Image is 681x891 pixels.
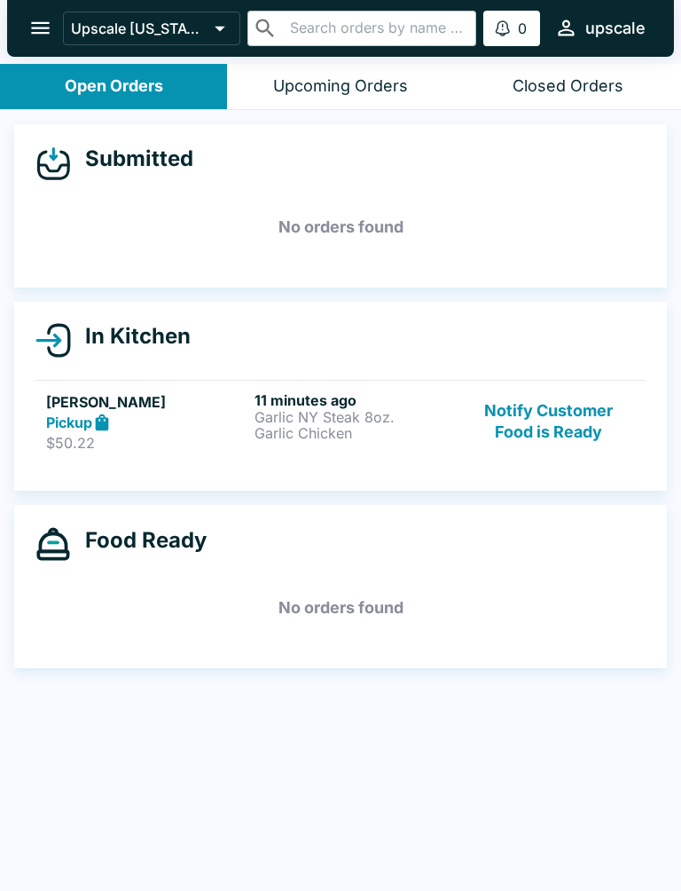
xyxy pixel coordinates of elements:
[585,18,646,39] div: upscale
[35,380,646,463] a: [PERSON_NAME]Pickup$50.2211 minutes agoGarlic NY Steak 8oz.Garlic ChickenNotify Customer Food is ...
[35,195,646,259] h5: No orders found
[46,434,247,452] p: $50.22
[46,414,92,431] strong: Pickup
[71,323,191,350] h4: In Kitchen
[46,391,247,413] h5: [PERSON_NAME]
[18,5,63,51] button: open drawer
[63,12,240,45] button: Upscale [US_STATE]
[71,20,207,37] p: Upscale [US_STATE]
[254,391,456,409] h6: 11 minutes ago
[71,146,193,172] h4: Submitted
[547,9,653,47] button: upscale
[65,76,163,97] div: Open Orders
[254,425,456,441] p: Garlic Chicken
[513,76,623,97] div: Closed Orders
[518,20,527,37] p: 0
[285,16,468,41] input: Search orders by name or phone number
[254,409,456,425] p: Garlic NY Steak 8oz.
[35,576,646,640] h5: No orders found
[71,527,207,554] h4: Food Ready
[273,76,408,97] div: Upcoming Orders
[463,391,635,453] button: Notify Customer Food is Ready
